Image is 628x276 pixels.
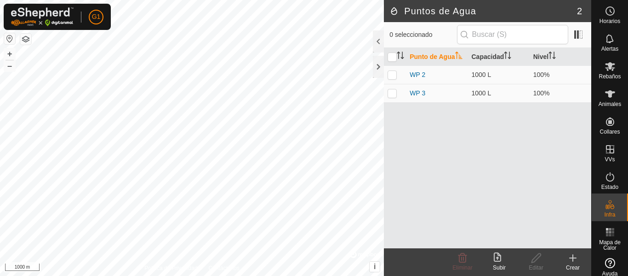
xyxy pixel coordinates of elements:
[452,264,472,271] span: Eliminar
[389,6,577,17] h2: Puntos de Agua
[374,263,376,270] span: i
[397,53,404,60] p-sorticon: Activar para ordenar
[533,70,588,80] div: 100%
[599,18,620,24] span: Horarios
[20,34,31,45] button: Capas del Mapa
[599,129,620,135] span: Collares
[604,212,615,217] span: Infra
[389,30,457,40] span: 0 seleccionado
[468,65,529,84] td: 1000 L
[518,264,554,272] div: Editar
[144,264,197,272] a: Política de Privacidad
[410,71,425,78] a: WP 2
[4,60,15,71] button: –
[530,48,591,66] th: Nivel
[594,240,626,251] span: Mapa de Calor
[481,264,518,272] div: Subir
[457,25,568,44] input: Buscar (S)
[533,88,588,98] div: 100%
[605,157,615,162] span: VVs
[92,12,101,22] span: G1
[4,48,15,59] button: +
[209,264,240,272] a: Contáctenos
[601,46,618,52] span: Alertas
[406,48,468,66] th: Punto de Agua
[599,101,621,107] span: Animales
[577,4,582,18] span: 2
[554,264,591,272] div: Crear
[370,262,380,272] button: i
[548,53,556,60] p-sorticon: Activar para ordenar
[11,7,74,26] img: Logo Gallagher
[601,184,618,190] span: Estado
[504,53,511,60] p-sorticon: Activar para ordenar
[4,33,15,44] button: Restablecer Mapa
[455,53,462,60] p-sorticon: Activar para ordenar
[468,84,529,102] td: 1000 L
[599,74,621,79] span: Rebaños
[410,89,425,97] a: WP 3
[468,48,529,66] th: Capacidad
